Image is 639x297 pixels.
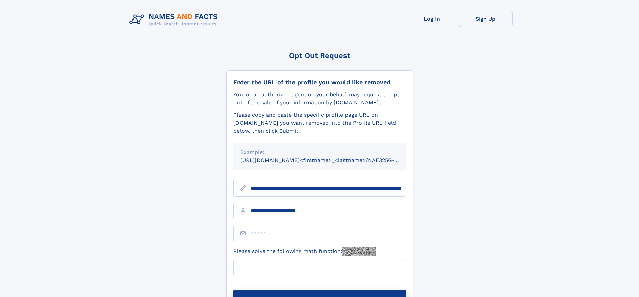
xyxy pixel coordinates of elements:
[127,11,223,29] img: Logo Names and Facts
[405,11,459,27] a: Log In
[233,247,376,256] label: Please solve the following math function:
[226,51,413,60] div: Opt Out Request
[233,111,406,135] div: Please copy and paste the specific profile page URL on [DOMAIN_NAME] you want removed into the Pr...
[240,148,399,156] div: Example:
[233,79,406,86] div: Enter the URL of the profile you would like removed
[233,91,406,107] div: You, or an authorized agent on your behalf, may request to opt-out of the sale of your informatio...
[459,11,513,27] a: Sign Up
[240,157,419,163] small: [URL][DOMAIN_NAME]<firstname>_<lastname>/NAF325G-xxxxxxxx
